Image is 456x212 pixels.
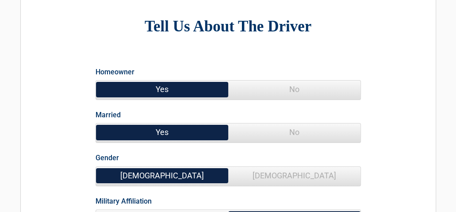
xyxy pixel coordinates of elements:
[96,81,228,98] span: Yes
[96,123,228,141] span: Yes
[96,109,121,121] label: Married
[96,152,119,164] label: Gender
[96,195,152,207] label: Military Affiliation
[69,16,387,37] h2: Tell Us About The Driver
[228,81,360,98] span: No
[228,123,360,141] span: No
[96,167,228,185] span: [DEMOGRAPHIC_DATA]
[96,66,134,78] label: Homeowner
[228,167,360,185] span: [DEMOGRAPHIC_DATA]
